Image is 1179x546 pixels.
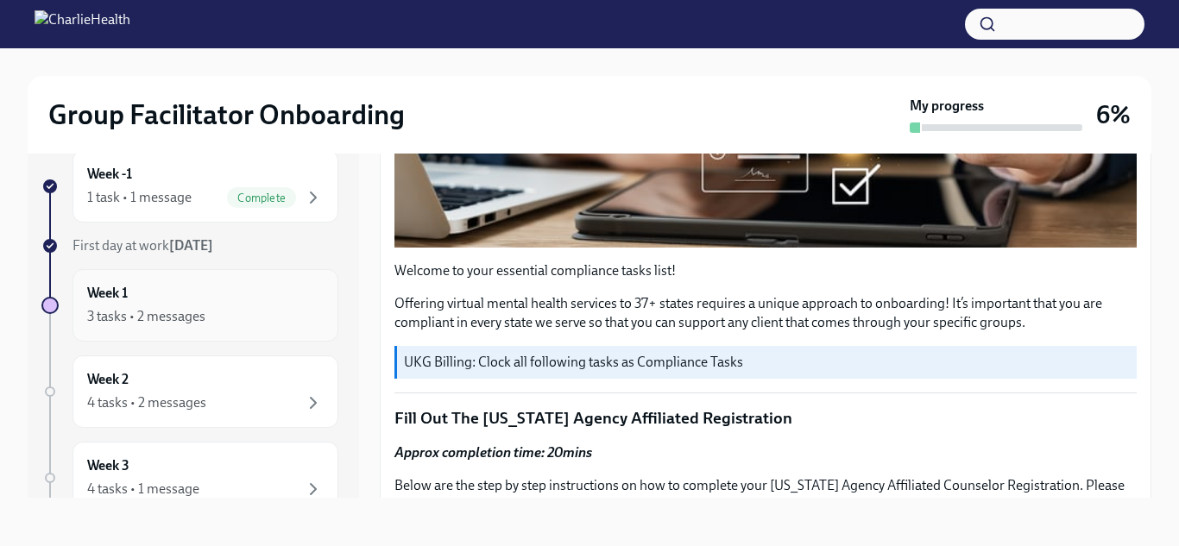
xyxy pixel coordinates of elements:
[41,269,338,342] a: Week 13 tasks • 2 messages
[48,97,405,132] h2: Group Facilitator Onboarding
[35,10,130,38] img: CharlieHealth
[87,165,132,184] h6: Week -1
[87,188,192,207] div: 1 task • 1 message
[394,294,1137,332] p: Offering virtual mental health services to 37+ states requires a unique approach to onboarding! I...
[41,236,338,255] a: First day at work[DATE]
[41,150,338,223] a: Week -11 task • 1 messageComplete
[87,456,129,475] h6: Week 3
[169,237,213,254] strong: [DATE]
[87,370,129,389] h6: Week 2
[227,191,296,204] span: Complete
[394,476,1137,533] p: Below are the step by step instructions on how to complete your [US_STATE] Agency Affiliated Coun...
[394,407,1137,430] p: Fill Out The [US_STATE] Agency Affiliated Registration
[394,261,1137,280] p: Welcome to your essential compliance tasks list!
[87,284,128,303] h6: Week 1
[1096,99,1131,130] h3: 6%
[910,97,984,116] strong: My progress
[87,393,206,412] div: 4 tasks • 2 messages
[41,355,338,428] a: Week 24 tasks • 2 messages
[73,237,213,254] span: First day at work
[394,444,592,461] strong: Approx completion time: 20mins
[41,442,338,514] a: Week 34 tasks • 1 message
[404,353,1130,372] p: UKG Billing: Clock all following tasks as Compliance Tasks
[87,307,205,326] div: 3 tasks • 2 messages
[87,480,199,499] div: 4 tasks • 1 message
